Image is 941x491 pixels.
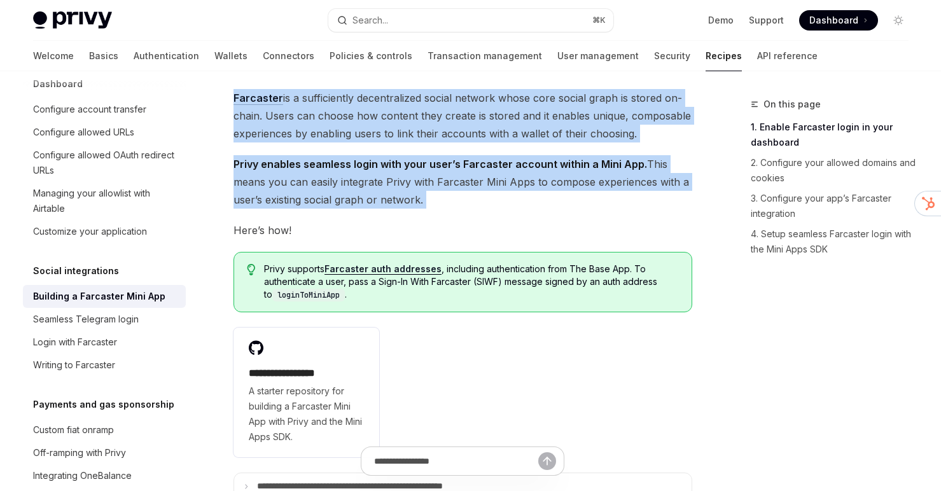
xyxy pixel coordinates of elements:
span: Dashboard [809,14,858,27]
a: 4. Setup seamless Farcaster login with the Mini Apps SDK [751,224,919,259]
span: Privy supports , including authentication from The Base App. To authenticate a user, pass a Sign-... [264,263,678,301]
div: Configure allowed OAuth redirect URLs [33,148,178,178]
button: Search...⌘K [328,9,613,32]
a: Configure account transfer [23,98,186,121]
a: Integrating OneBalance [23,464,186,487]
a: Farcaster [234,92,283,105]
h5: Social integrations [33,263,119,279]
span: A starter repository for building a Farcaster Mini App with Privy and the Mini Apps SDK. [249,384,365,445]
div: Configure account transfer [33,102,146,117]
div: Writing to Farcaster [33,357,115,373]
div: Off-ramping with Privy [33,445,126,460]
strong: Farcaster [234,92,283,104]
button: Send message [538,452,556,470]
a: 2. Configure your allowed domains and cookies [751,153,919,188]
a: Custom fiat onramp [23,418,186,441]
button: Toggle dark mode [888,10,909,31]
div: Building a Farcaster Mini App [33,289,165,304]
a: Policies & controls [330,41,412,71]
a: **** **** **** **A starter repository for building a Farcaster Mini App with Privy and the Mini A... [234,328,380,457]
a: Dashboard [799,10,878,31]
a: Building a Farcaster Mini App [23,285,186,308]
div: Search... [352,13,388,28]
strong: Privy enables seamless login with your user’s Farcaster account within a Mini App. [234,158,647,170]
code: loginToMiniApp [272,289,345,301]
div: Custom fiat onramp [33,422,114,438]
a: Off-ramping with Privy [23,441,186,464]
a: Welcome [33,41,74,71]
span: On this page [763,97,821,112]
input: Ask a question... [374,447,538,475]
a: 3. Configure your app’s Farcaster integration [751,188,919,224]
h5: Payments and gas sponsorship [33,397,174,412]
a: Customize your application [23,220,186,243]
a: Configure allowed URLs [23,121,186,144]
a: Demo [708,14,734,27]
div: Seamless Telegram login [33,312,139,327]
a: 1. Enable Farcaster login in your dashboard [751,117,919,153]
div: Integrating OneBalance [33,468,132,483]
a: Basics [89,41,118,71]
a: User management [557,41,639,71]
div: Managing your allowlist with Airtable [33,186,178,216]
a: Authentication [134,41,199,71]
a: Farcaster auth addresses [324,263,442,275]
a: Seamless Telegram login [23,308,186,331]
a: Login with Farcaster [23,331,186,354]
svg: Tip [247,264,256,275]
a: Writing to Farcaster [23,354,186,377]
span: is a sufficiently decentralized social network whose core social graph is stored on-chain. Users ... [234,89,692,142]
a: Managing your allowlist with Airtable [23,182,186,220]
a: Connectors [263,41,314,71]
a: Support [749,14,784,27]
span: ⌘ K [592,15,606,25]
a: Transaction management [428,41,542,71]
a: Wallets [214,41,247,71]
a: API reference [757,41,818,71]
div: Login with Farcaster [33,335,117,350]
a: Recipes [706,41,742,71]
div: Customize your application [33,224,147,239]
img: light logo [33,11,112,29]
a: Security [654,41,690,71]
a: Configure allowed OAuth redirect URLs [23,144,186,182]
div: Configure allowed URLs [33,125,134,140]
span: This means you can easily integrate Privy with Farcaster Mini Apps to compose experiences with a ... [234,155,692,209]
span: Here’s how! [234,221,692,239]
